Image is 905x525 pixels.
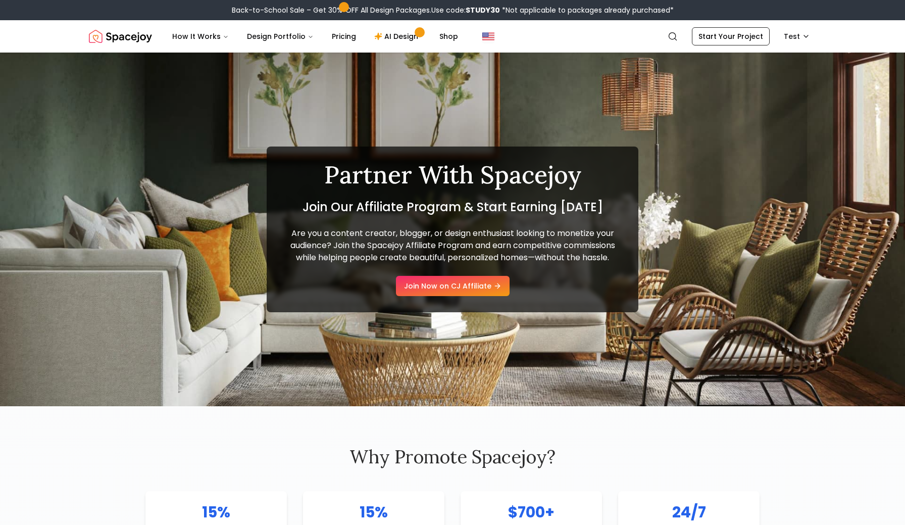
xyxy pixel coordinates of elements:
a: AI Design [366,26,429,46]
nav: Main [164,26,466,46]
button: Test [778,27,816,45]
img: United States [482,30,494,42]
a: Start Your Project [692,27,770,45]
a: Join Now on CJ Affiliate [396,276,510,296]
div: 15% [315,503,432,521]
b: STUDY30 [466,5,500,15]
h2: Join Our Affiliate Program & Start Earning [DATE] [283,199,622,215]
button: How It Works [164,26,237,46]
a: Spacejoy [89,26,152,46]
div: $700+ [473,503,590,521]
div: Back-to-School Sale – Get 30% OFF All Design Packages. [232,5,674,15]
a: Shop [431,26,466,46]
span: *Not applicable to packages already purchased* [500,5,674,15]
div: 24/7 [630,503,747,521]
nav: Global [89,20,816,53]
span: Use code: [431,5,500,15]
img: Spacejoy Logo [89,26,152,46]
h1: Partner With Spacejoy [283,163,622,187]
p: Are you a content creator, blogger, or design enthusiast looking to monetize your audience? Join ... [283,227,622,264]
a: Pricing [324,26,364,46]
div: 15% [158,503,275,521]
h2: Why Promote Spacejoy? [145,447,760,467]
button: Design Portfolio [239,26,322,46]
